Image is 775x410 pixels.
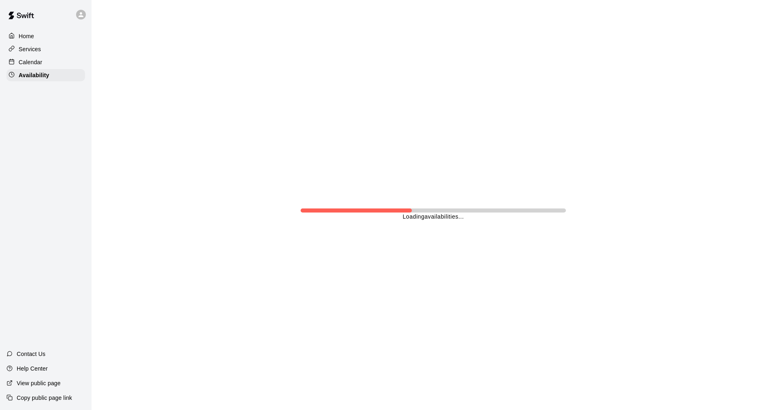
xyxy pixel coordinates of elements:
p: View public page [17,379,61,387]
p: Calendar [19,58,42,66]
p: Services [19,45,41,53]
a: Services [7,43,85,55]
a: Home [7,30,85,42]
p: Help Center [17,364,48,373]
p: Home [19,32,34,40]
a: Availability [7,69,85,81]
p: Contact Us [17,350,46,358]
p: Copy public page link [17,394,72,402]
p: Loading availabilities ... [403,213,464,221]
a: Calendar [7,56,85,68]
p: Availability [19,71,49,79]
